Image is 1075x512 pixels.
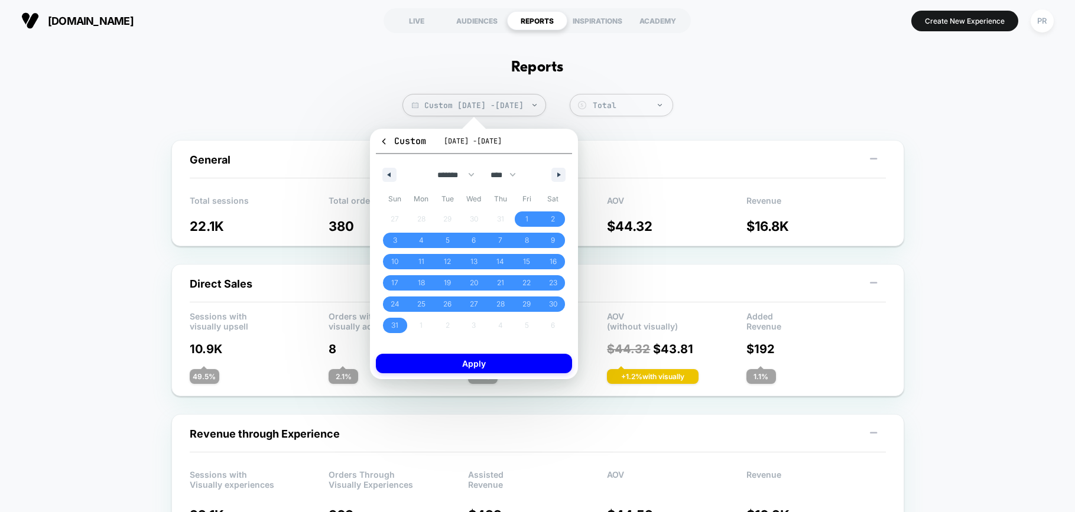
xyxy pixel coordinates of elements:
[21,12,39,30] img: Visually logo
[382,251,408,272] button: 10
[496,293,505,315] span: 28
[746,219,886,234] p: $ 16.8K
[190,311,329,329] p: Sessions with visually upsell
[468,469,608,487] p: Assisted Revenue
[628,11,688,30] div: ACADEMY
[1031,9,1054,32] div: PR
[408,251,435,272] button: 11
[329,369,358,384] div: 2.1 %
[379,135,426,147] span: Custom
[496,251,504,272] span: 14
[391,272,398,293] span: 17
[329,342,468,356] p: 8
[391,315,398,336] span: 31
[567,11,628,30] div: INSPIRATIONS
[382,315,408,336] button: 31
[607,219,746,234] p: $ 44.32
[607,311,746,329] p: AOV (without visually)
[461,230,488,251] button: 6
[487,190,514,208] span: Thu
[434,251,461,272] button: 12
[540,272,566,293] button: 23
[549,272,557,293] span: 23
[190,469,329,487] p: Sessions with Visually experiences
[329,195,468,213] p: Total orders
[607,469,746,487] p: AOV
[447,11,507,30] div: AUDIENCES
[387,11,447,30] div: LIVE
[607,342,746,356] p: $ 43.81
[746,195,886,213] p: Revenue
[746,469,886,487] p: Revenue
[434,190,461,208] span: Tue
[417,293,426,315] span: 25
[607,195,746,213] p: AOV
[190,369,219,384] div: 49.5 %
[418,251,424,272] span: 11
[412,102,418,108] img: calendar
[48,15,134,27] span: [DOMAIN_NAME]
[329,311,468,329] p: Orders with visually added products
[514,293,540,315] button: 29
[461,251,488,272] button: 13
[434,272,461,293] button: 19
[329,219,468,234] p: 380
[408,230,435,251] button: 4
[444,136,502,146] span: [DATE] - [DATE]
[393,230,397,251] span: 3
[525,230,529,251] span: 8
[419,230,424,251] span: 4
[580,102,583,108] tspan: $
[607,342,650,356] span: $ 44.32
[540,251,566,272] button: 16
[514,208,540,230] button: 1
[434,293,461,315] button: 26
[190,195,329,213] p: Total sessions
[746,311,886,329] p: Added Revenue
[391,251,398,272] span: 10
[444,251,451,272] span: 12
[658,104,662,106] img: end
[532,104,537,106] img: end
[376,354,572,373] button: Apply
[551,208,555,230] span: 2
[523,251,530,272] span: 15
[382,272,408,293] button: 17
[487,272,514,293] button: 21
[382,190,408,208] span: Sun
[408,190,435,208] span: Mon
[525,208,528,230] span: 1
[434,230,461,251] button: 5
[190,428,340,440] span: Revenue through Experience
[444,272,451,293] span: 19
[551,230,555,251] span: 9
[550,251,557,272] span: 16
[511,59,563,76] h1: Reports
[498,230,502,251] span: 7
[382,293,408,315] button: 24
[461,293,488,315] button: 27
[190,278,252,290] span: Direct Sales
[418,272,425,293] span: 18
[190,154,230,166] span: General
[443,293,452,315] span: 26
[507,11,567,30] div: REPORTS
[746,342,886,356] p: $ 192
[408,272,435,293] button: 18
[402,94,546,116] span: Custom [DATE] - [DATE]
[391,293,400,315] span: 24
[607,369,699,384] div: + 1.2 % with visually
[470,272,478,293] span: 20
[540,230,566,251] button: 9
[522,293,531,315] span: 29
[514,251,540,272] button: 15
[461,190,488,208] span: Wed
[487,230,514,251] button: 7
[746,369,776,384] div: 1.1 %
[911,11,1018,31] button: Create New Experience
[470,251,478,272] span: 13
[514,272,540,293] button: 22
[461,272,488,293] button: 20
[472,230,476,251] span: 6
[593,100,667,110] div: Total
